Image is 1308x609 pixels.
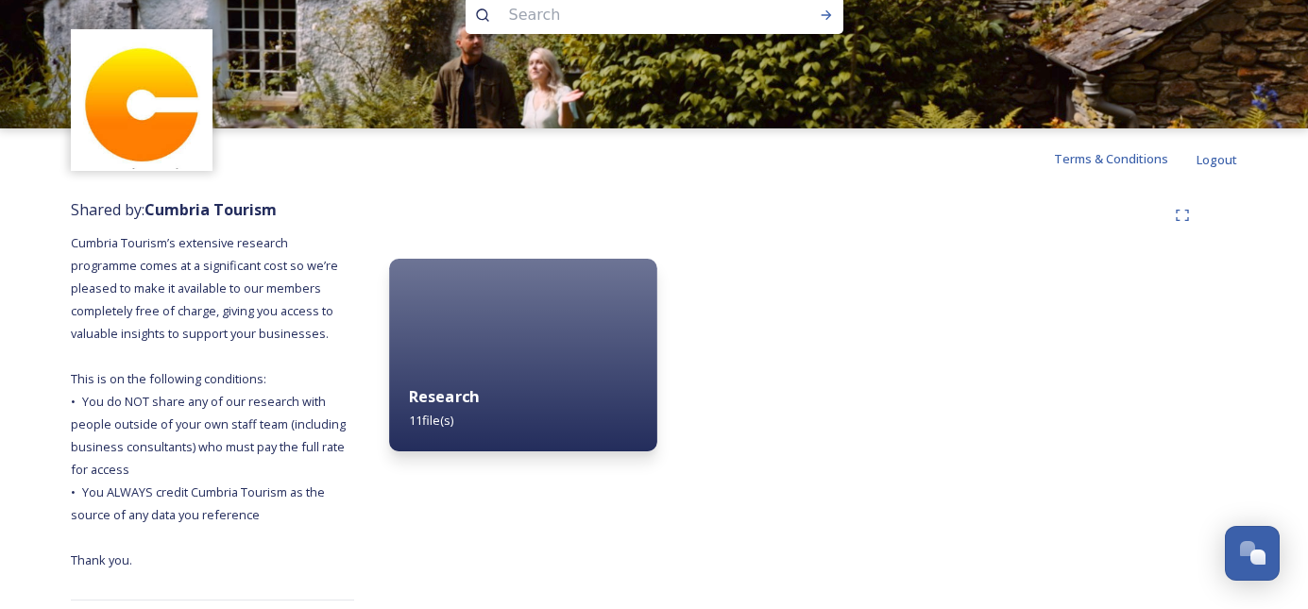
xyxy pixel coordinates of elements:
[409,412,454,429] span: 11 file(s)
[1225,526,1280,581] button: Open Chat
[1197,151,1237,168] span: Logout
[144,199,277,220] strong: Cumbria Tourism
[71,199,277,220] span: Shared by:
[409,386,479,407] strong: Research
[1054,150,1168,167] span: Terms & Conditions
[74,32,211,169] img: images.jpg
[71,234,348,568] span: Cumbria Tourism’s extensive research programme comes at a significant cost so we’re pleased to ma...
[1054,147,1197,170] a: Terms & Conditions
